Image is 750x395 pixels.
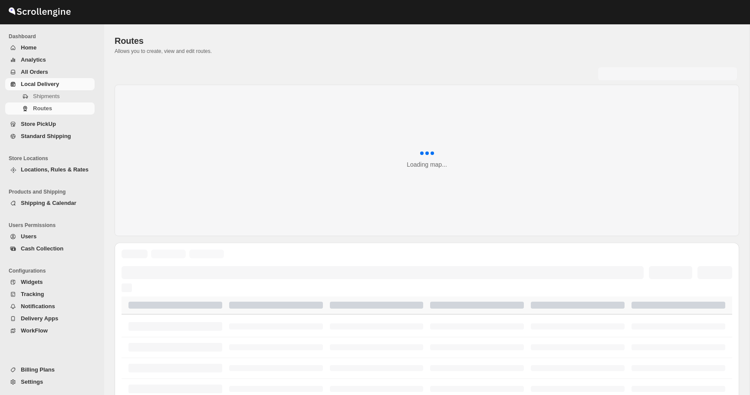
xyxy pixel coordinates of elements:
[5,197,95,209] button: Shipping & Calendar
[5,243,95,255] button: Cash Collection
[115,36,144,46] span: Routes
[5,90,95,102] button: Shipments
[5,66,95,78] button: All Orders
[5,288,95,300] button: Tracking
[21,56,46,63] span: Analytics
[21,366,55,373] span: Billing Plans
[21,245,63,252] span: Cash Collection
[21,315,58,322] span: Delivery Apps
[21,233,36,240] span: Users
[5,102,95,115] button: Routes
[33,93,59,99] span: Shipments
[9,33,98,40] span: Dashboard
[21,121,56,127] span: Store PickUp
[21,81,59,87] span: Local Delivery
[5,54,95,66] button: Analytics
[21,303,55,309] span: Notifications
[21,133,71,139] span: Standard Shipping
[21,327,48,334] span: WorkFlow
[21,69,48,75] span: All Orders
[21,379,43,385] span: Settings
[21,166,89,173] span: Locations, Rules & Rates
[5,42,95,54] button: Home
[21,279,43,285] span: Widgets
[5,364,95,376] button: Billing Plans
[5,376,95,388] button: Settings
[5,313,95,325] button: Delivery Apps
[21,44,36,51] span: Home
[407,160,447,169] div: Loading map...
[33,105,52,112] span: Routes
[5,300,95,313] button: Notifications
[9,155,98,162] span: Store Locations
[5,230,95,243] button: Users
[21,291,44,297] span: Tracking
[5,325,95,337] button: WorkFlow
[115,48,739,55] p: Allows you to create, view and edit routes.
[9,267,98,274] span: Configurations
[21,200,76,206] span: Shipping & Calendar
[5,164,95,176] button: Locations, Rules & Rates
[5,276,95,288] button: Widgets
[9,188,98,195] span: Products and Shipping
[9,222,98,229] span: Users Permissions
